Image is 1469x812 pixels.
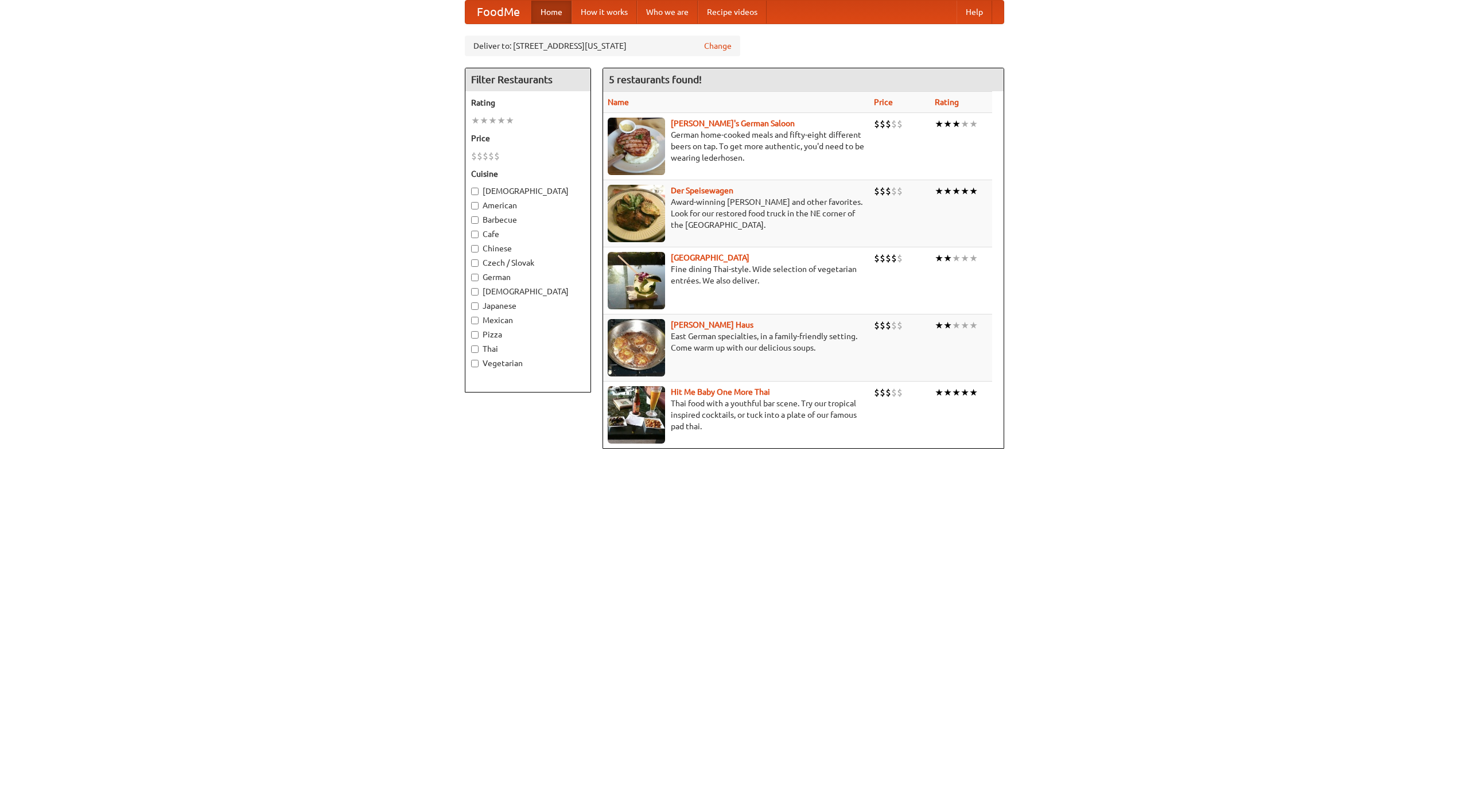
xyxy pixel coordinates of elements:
li: $ [880,319,885,332]
li: $ [897,252,903,265]
a: Name [608,98,629,107]
li: $ [885,386,891,399]
li: $ [885,118,891,130]
li: ★ [935,118,943,130]
label: American [471,200,585,211]
li: $ [885,185,891,197]
img: speisewagen.jpg [608,185,665,242]
label: [DEMOGRAPHIC_DATA] [471,185,585,197]
img: esthers.jpg [608,118,665,175]
label: Chinese [471,243,585,254]
label: Cafe [471,228,585,240]
li: ★ [969,252,978,265]
li: $ [874,386,880,399]
li: $ [488,150,494,162]
input: Mexican [471,317,479,324]
li: $ [880,118,885,130]
li: ★ [935,252,943,265]
li: $ [891,319,897,332]
input: Pizza [471,331,479,339]
li: ★ [471,114,480,127]
li: ★ [943,319,952,332]
ng-pluralize: 5 restaurants found! [609,74,702,85]
h5: Price [471,133,585,144]
li: ★ [969,185,978,197]
h4: Filter Restaurants [465,68,590,91]
li: $ [477,150,483,162]
div: Deliver to: [STREET_ADDRESS][US_STATE] [465,36,740,56]
li: ★ [943,252,952,265]
a: Who we are [637,1,698,24]
li: $ [891,118,897,130]
label: Barbecue [471,214,585,226]
label: [DEMOGRAPHIC_DATA] [471,286,585,297]
li: $ [483,150,488,162]
li: ★ [506,114,514,127]
li: ★ [935,185,943,197]
input: American [471,202,479,209]
input: [DEMOGRAPHIC_DATA] [471,188,479,195]
b: Der Speisewagen [671,186,733,195]
p: German home-cooked meals and fifty-eight different beers on tap. To get more authentic, you'd nee... [608,129,865,164]
li: $ [471,150,477,162]
p: Fine dining Thai-style. Wide selection of vegetarian entrées. We also deliver. [608,263,865,286]
li: $ [874,319,880,332]
li: ★ [952,118,961,130]
img: kohlhaus.jpg [608,319,665,376]
a: [GEOGRAPHIC_DATA] [671,253,749,262]
label: Japanese [471,300,585,312]
li: ★ [935,386,943,399]
img: babythai.jpg [608,386,665,444]
a: Recipe videos [698,1,767,24]
input: Czech / Slovak [471,259,479,267]
li: $ [874,118,880,130]
li: $ [494,150,500,162]
input: Japanese [471,302,479,310]
li: $ [880,252,885,265]
label: Vegetarian [471,358,585,369]
label: Pizza [471,329,585,340]
label: Czech / Slovak [471,257,585,269]
li: $ [880,386,885,399]
li: $ [874,185,880,197]
li: ★ [961,118,969,130]
label: Thai [471,343,585,355]
li: $ [897,319,903,332]
label: Mexican [471,314,585,326]
p: East German specialties, in a family-friendly setting. Come warm up with our delicious soups. [608,331,865,353]
b: Hit Me Baby One More Thai [671,387,770,397]
li: $ [897,386,903,399]
li: ★ [969,118,978,130]
img: satay.jpg [608,252,665,309]
a: Home [531,1,572,24]
li: ★ [952,252,961,265]
input: Barbecue [471,216,479,224]
li: ★ [480,114,488,127]
a: [PERSON_NAME]'s German Saloon [671,119,795,128]
a: [PERSON_NAME] Haus [671,320,753,329]
p: Thai food with a youthful bar scene. Try our tropical inspired cocktails, or tuck into a plate of... [608,398,865,432]
li: ★ [943,386,952,399]
li: ★ [497,114,506,127]
li: ★ [961,252,969,265]
input: [DEMOGRAPHIC_DATA] [471,288,479,296]
li: $ [897,118,903,130]
li: ★ [961,319,969,332]
li: $ [874,252,880,265]
li: $ [891,185,897,197]
li: $ [885,252,891,265]
li: ★ [943,118,952,130]
li: ★ [935,319,943,332]
a: How it works [572,1,637,24]
input: Cafe [471,231,479,238]
label: German [471,271,585,283]
li: $ [897,185,903,197]
li: $ [891,386,897,399]
li: ★ [952,319,961,332]
li: ★ [969,319,978,332]
a: Price [874,98,893,107]
input: German [471,274,479,281]
li: ★ [961,185,969,197]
